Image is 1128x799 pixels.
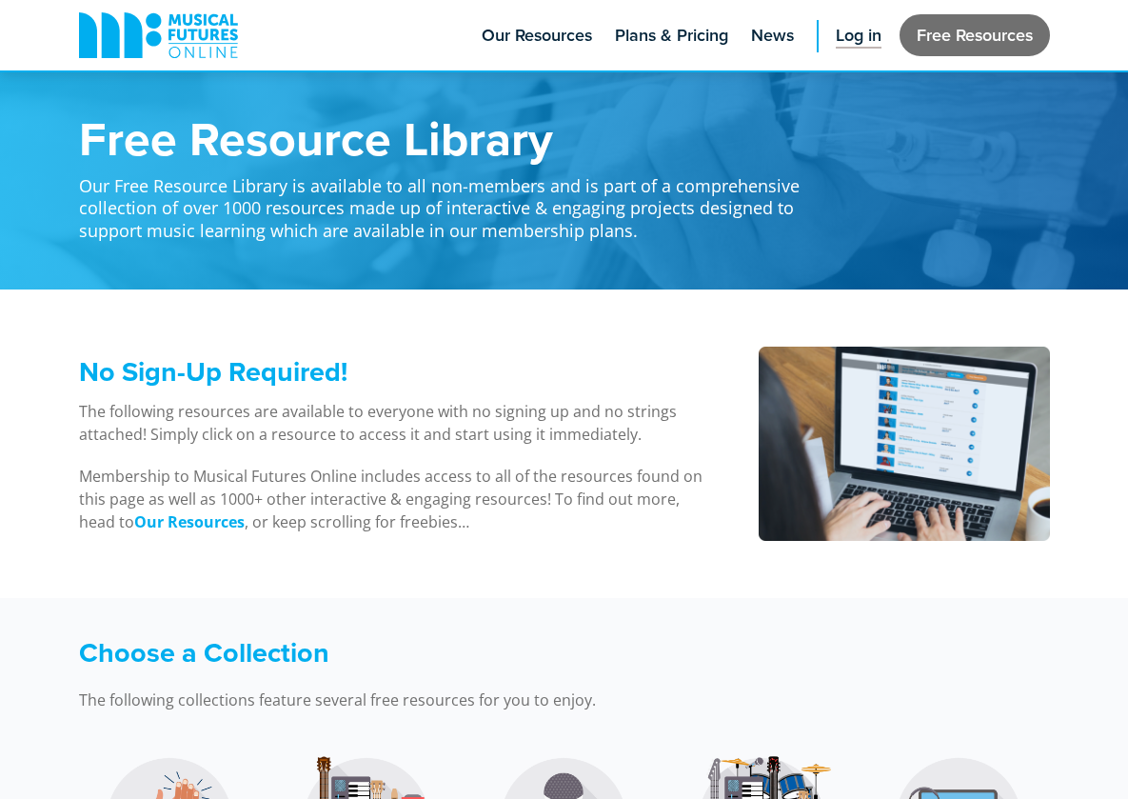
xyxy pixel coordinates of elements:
p: Membership to Musical Futures Online includes access to all of the resources found on this page a... [79,465,710,533]
a: Our Resources [134,511,245,533]
h1: Free Resource Library [79,114,821,162]
span: News [751,23,794,49]
strong: Our Resources [134,511,245,532]
span: Log in [836,23,881,49]
h3: Choose a Collection [79,636,821,669]
p: The following resources are available to everyone with no signing up and no strings attached! Sim... [79,400,710,446]
a: Free Resources [900,14,1050,56]
span: No Sign-Up Required! [79,351,347,391]
span: Our Resources [482,23,592,49]
span: Plans & Pricing [615,23,728,49]
p: The following collections feature several free resources for you to enjoy. [79,689,821,711]
p: Our Free Resource Library is available to all non-members and is part of a comprehensive collecti... [79,162,821,242]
